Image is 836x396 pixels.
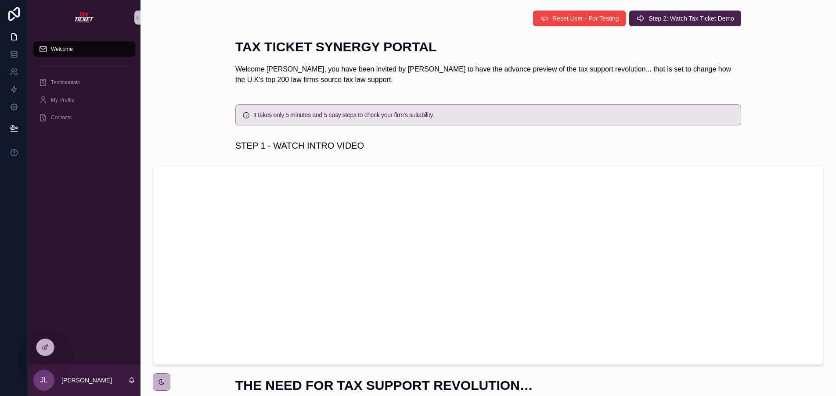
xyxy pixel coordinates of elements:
[28,35,141,137] div: scrollable content
[33,92,135,108] a: My Profile
[629,11,741,26] button: Step 2: Watch Tax Ticket Demo
[74,11,95,25] img: App logo
[51,46,73,53] span: Welcome
[649,14,734,23] span: Step 2: Watch Tax Ticket Demo
[235,40,741,54] h1: TAX TICKET SYNERGY PORTAL
[40,375,48,385] span: JL
[51,114,72,121] span: Contacts
[235,379,741,392] h1: THE NEED FOR TAX SUPPORT REVOLUTION…
[33,41,135,57] a: Welcome
[235,139,364,152] h1: STEP 1 - WATCH INTRO VIDEO
[33,75,135,90] a: Testimonials
[61,376,112,385] p: [PERSON_NAME]
[33,110,135,125] a: Contacts
[51,96,74,103] span: My Profile
[552,14,619,23] span: Reset User - For Testing
[51,79,80,86] span: Testimonials
[533,11,626,26] button: Reset User - For Testing
[253,112,734,118] h5: It takes only 5 minutes and 5 easy steps to check your firm’s suitability.
[235,64,741,85] p: Welcome [PERSON_NAME], you have been invited by [PERSON_NAME] to have the advance preview of the ...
